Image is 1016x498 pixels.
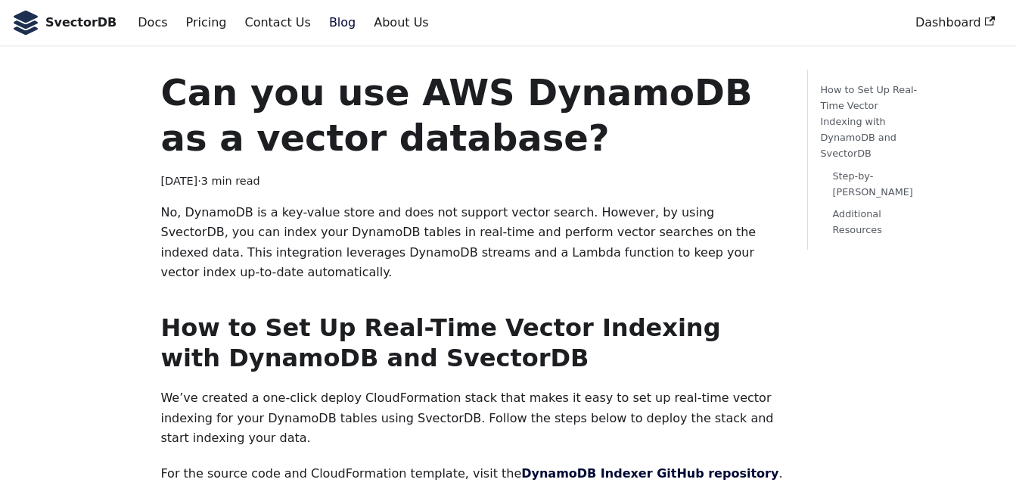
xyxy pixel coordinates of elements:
[45,13,117,33] b: SvectorDB
[177,10,236,36] a: Pricing
[832,206,915,238] a: Additional Resources
[521,466,778,481] a: DynamoDB Indexer GitHub repository
[12,11,39,35] img: SvectorDB Logo
[129,10,176,36] a: Docs
[832,168,915,200] a: Step-by-[PERSON_NAME]
[160,203,783,283] p: No, DynamoDB is a key-value store and does not support vector search. However, by using SvectorDB...
[906,10,1004,36] a: Dashboard
[235,10,319,36] a: Contact Us
[160,388,783,448] p: We’ve created a one-click deploy CloudFormation stack that makes it easy to set up real-time vect...
[160,173,783,191] div: · 3 min read
[160,464,783,484] p: For the source code and CloudFormation template, visit the .
[160,313,783,373] h2: How to Set Up Real-Time Vector Indexing with DynamoDB and SvectorDB
[160,175,197,187] time: [DATE]
[160,70,783,160] h1: Can you use AWS DynamoDB as a vector database?
[365,10,437,36] a: About Us
[820,82,921,162] a: How to Set Up Real-Time Vector Indexing with DynamoDB and SvectorDB
[12,11,117,35] a: SvectorDB LogoSvectorDB
[320,10,365,36] a: Blog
